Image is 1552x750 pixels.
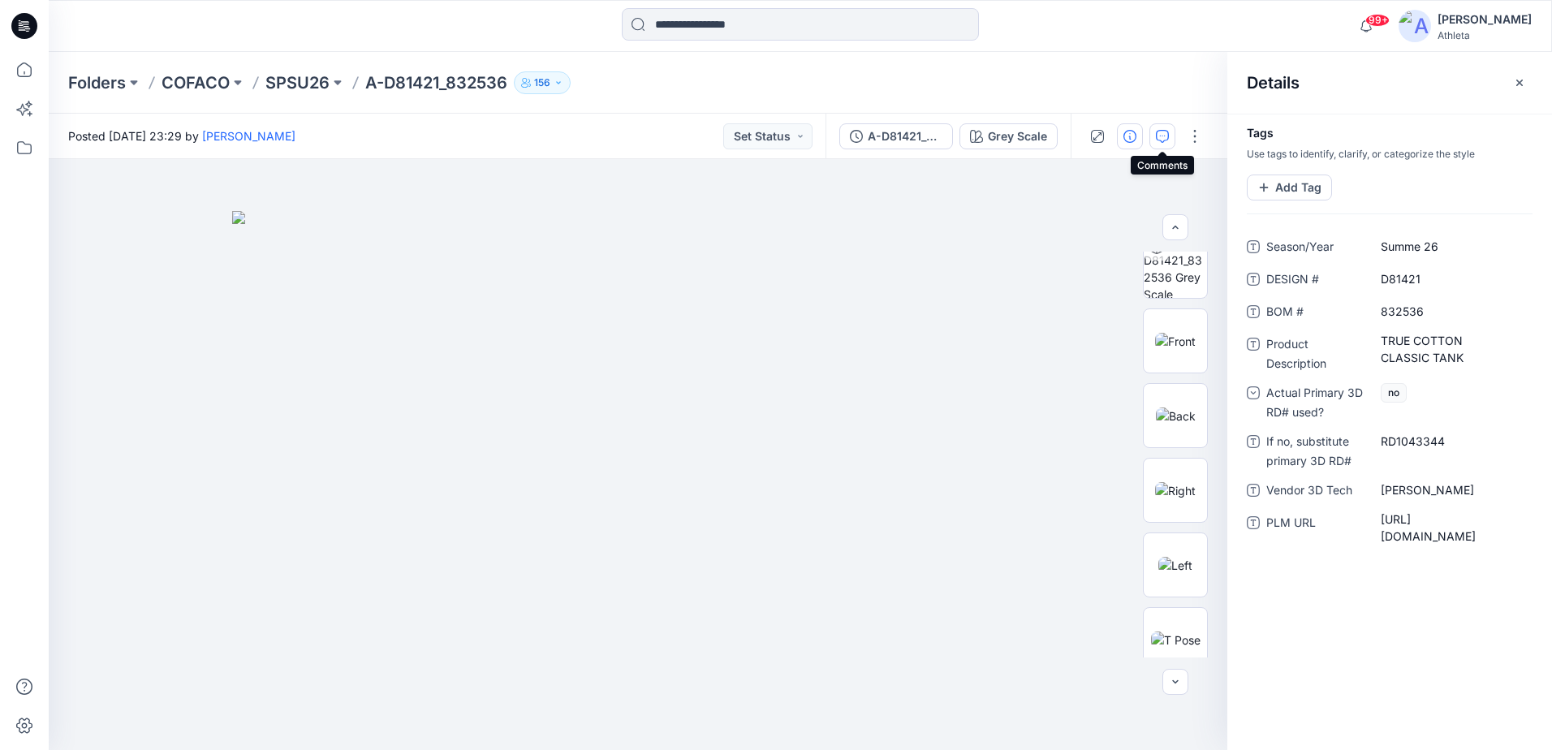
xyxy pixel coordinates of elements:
[839,123,953,149] button: A-D81421_832536
[1117,123,1143,149] button: Details
[534,74,550,92] p: 156
[1381,303,1522,320] span: 832536
[1151,631,1201,649] img: T Pose
[365,71,507,94] p: A-D81421_832536
[1144,235,1207,298] img: A-D81421_832536 Grey Scale
[1247,73,1300,93] h2: Details
[1155,333,1196,350] img: Front
[1381,433,1522,450] span: RD1043344
[202,129,295,143] a: [PERSON_NAME]
[232,211,1044,750] img: eyJhbGciOiJIUzI1NiIsImtpZCI6IjAiLCJzbHQiOiJzZXMiLCJ0eXAiOiJKV1QifQ.eyJkYXRhIjp7InR5cGUiOiJzdG9yYW...
[1381,332,1522,366] span: TRUE COTTON CLASSIC TANK
[68,71,126,94] a: Folders
[1381,481,1522,498] span: Katerin Pereda
[1266,432,1364,471] span: If no, substitute primary 3D RD#
[265,71,330,94] a: SPSU26
[1156,407,1196,425] img: Back
[1227,147,1552,162] p: Use tags to identify, clarify, or categorize the style
[1158,557,1192,574] img: Left
[1227,127,1552,140] h4: Tags
[959,123,1058,149] button: Grey Scale
[68,127,295,144] span: Posted [DATE] 23:29 by
[1247,175,1332,200] button: Add Tag
[1266,481,1364,503] span: Vendor 3D Tech
[868,127,942,145] div: A-D81421_832536
[1266,513,1364,545] span: PLM URL
[1266,334,1364,373] span: Product Description
[162,71,230,94] a: COFACO
[1399,10,1431,42] img: avatar
[1381,383,1407,403] span: no
[988,127,1047,145] div: Grey Scale
[1266,302,1364,325] span: BOM #
[1266,237,1364,260] span: Season/Year
[1381,238,1522,255] span: Summe 26
[1438,10,1532,29] div: [PERSON_NAME]
[1381,270,1522,287] span: D81421
[1365,14,1390,27] span: 99+
[1266,383,1364,422] span: Actual Primary 3D RD# used?
[1266,269,1364,292] span: DESIGN #
[1155,482,1196,499] img: Right
[1381,511,1522,545] span: https://plmprod.gapinc.com/WebAccess/home.html#URL=C131937289&Tab=ProductSpecSummary&Type=Style
[1438,29,1532,41] div: Athleta
[514,71,571,94] button: 156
